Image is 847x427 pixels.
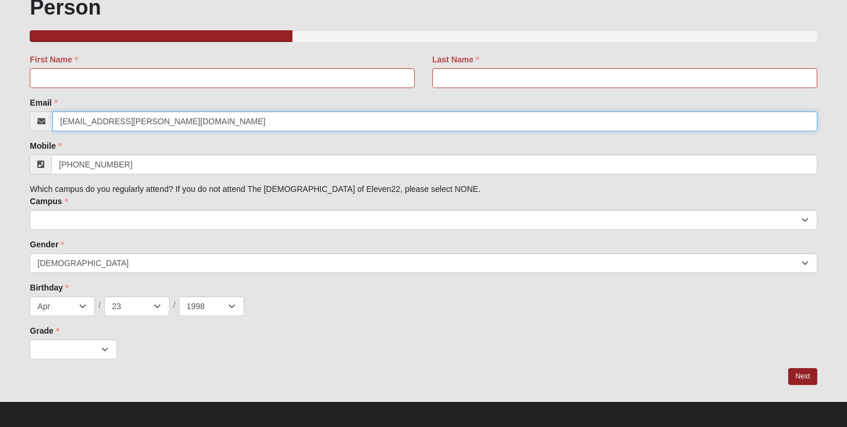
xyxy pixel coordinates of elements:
[30,325,59,337] label: Grade
[30,282,69,293] label: Birthday
[432,54,479,65] label: Last Name
[30,239,64,250] label: Gender
[30,54,77,65] label: First Name
[788,368,817,385] a: Next
[98,299,101,312] span: /
[30,54,817,359] div: Which campus do you regularly attend? If you do not attend The [DEMOGRAPHIC_DATA] of Eleven22, pl...
[173,299,175,312] span: /
[30,195,68,207] label: Campus
[30,97,57,108] label: Email
[30,140,61,152] label: Mobile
